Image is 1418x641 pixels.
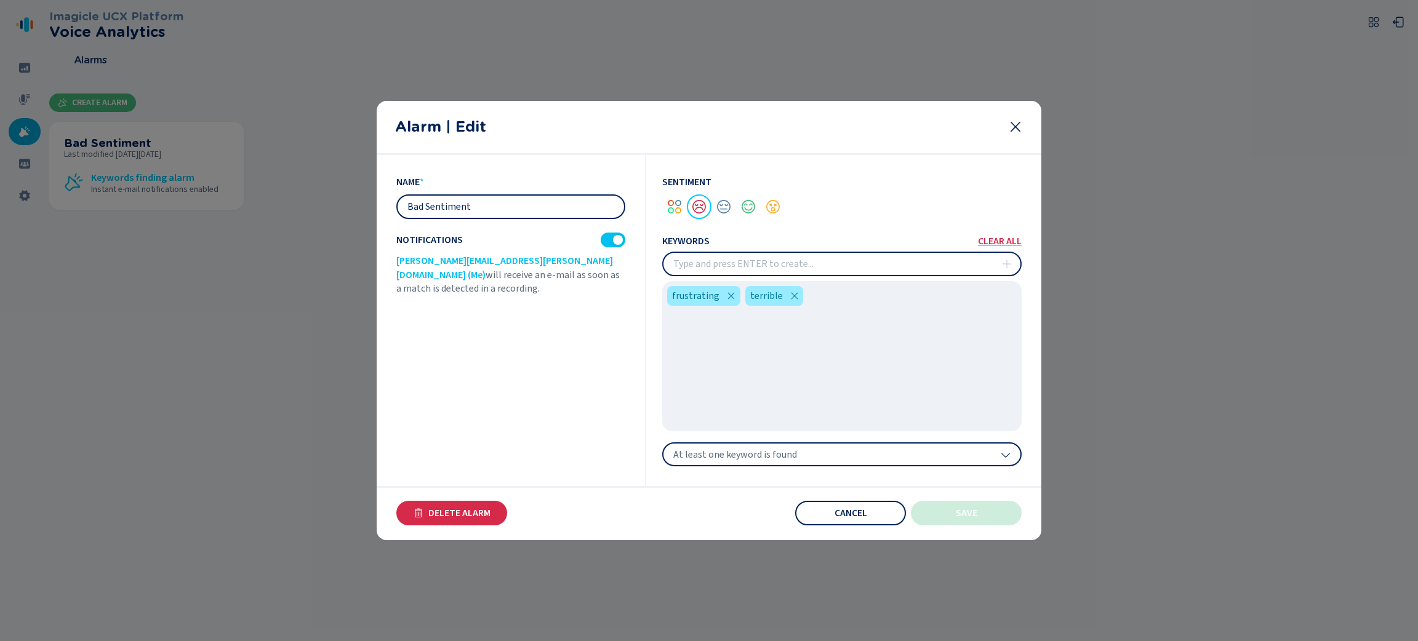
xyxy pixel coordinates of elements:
[662,236,710,247] span: keywords
[663,253,1020,275] input: Type and press ENTER to create...
[956,508,977,518] span: Save
[396,254,613,281] span: [PERSON_NAME][EMAIL_ADDRESS][PERSON_NAME][DOMAIN_NAME] (Me)
[428,508,491,518] span: Delete Alarm
[395,118,998,135] h2: Alarm | Edit
[745,286,804,306] div: terrible
[396,175,420,189] span: name
[1008,119,1023,134] svg: close
[1001,450,1011,460] svg: chevron-down
[672,289,719,303] span: frustrating
[396,268,620,295] span: will receive an e-mail as soon as a match is detected in a recording.
[414,508,423,518] svg: trash-fill
[1002,259,1012,269] svg: plus
[790,291,799,301] svg: close
[667,286,740,306] div: frustrating
[673,448,797,461] span: At least one keyword is found
[662,175,711,189] span: Sentiment
[835,508,867,518] span: Cancel
[911,501,1022,525] button: Save
[396,234,463,245] span: Notifications
[726,291,736,301] svg: close
[978,236,1022,246] button: clear all
[795,501,906,525] button: Cancel
[396,501,507,525] button: Delete Alarm
[398,196,624,218] input: Type the alarm name
[750,289,783,303] span: terrible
